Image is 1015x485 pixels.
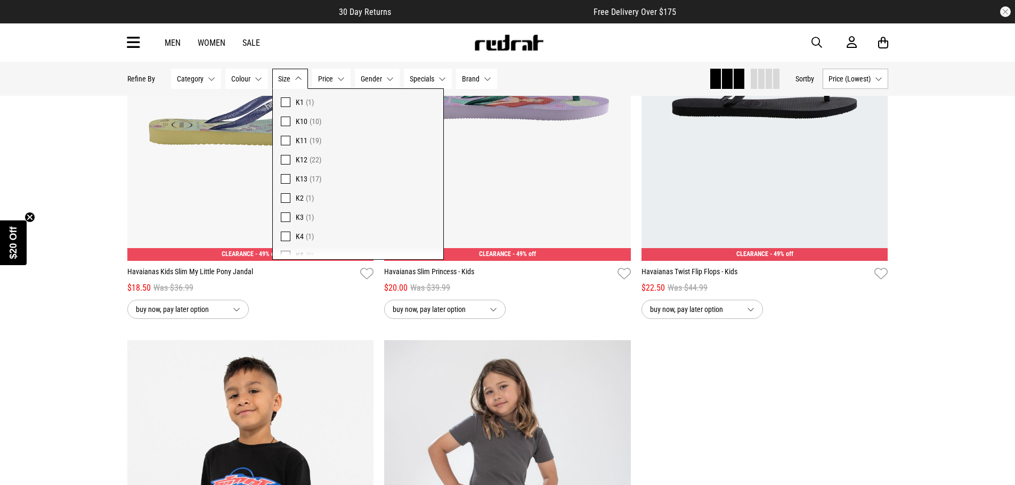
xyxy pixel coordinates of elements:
span: by [807,75,814,83]
span: Size [278,75,290,83]
span: Price (Lowest) [829,75,871,83]
span: $18.50 [127,282,151,294]
span: - 49% off [513,250,536,258]
span: CLEARANCE [222,250,254,258]
span: Gender [361,75,382,83]
iframe: Customer reviews powered by Trustpilot [412,6,572,17]
span: CLEARANCE [479,250,511,258]
span: K2 [296,194,304,202]
span: $22.50 [642,282,665,294]
span: CLEARANCE [736,250,768,258]
a: Havaianas Slim Princess - Kids [384,266,613,282]
a: Sale [242,38,260,48]
span: Price [318,75,333,83]
span: Category [177,75,204,83]
button: buy now, pay later option [127,300,249,319]
span: Specials [410,75,434,83]
button: buy now, pay later option [384,300,506,319]
span: K5 [296,251,304,260]
button: Colour [225,69,268,89]
button: Open LiveChat chat widget [9,4,40,36]
div: Size [272,88,444,260]
a: Women [198,38,225,48]
button: Sortby [795,72,814,85]
span: buy now, pay later option [393,303,481,316]
span: K10 [296,117,307,126]
span: K1 [296,98,304,106]
span: 30 Day Returns [339,7,391,17]
span: (22) [310,155,321,164]
span: (1) [306,98,314,106]
span: buy now, pay later option [650,303,738,316]
img: Redrat logo [474,35,544,51]
span: (9) [306,251,314,260]
span: $20.00 [384,282,408,294]
span: (1) [306,213,314,221]
span: K11 [296,136,307,145]
button: Brand [456,69,497,89]
button: Price [312,69,351,89]
span: K12 [296,155,307,164]
a: Havaianas Twist Flip Flops - Kids [642,266,871,282]
span: buy now, pay later option [136,303,224,316]
span: K4 [296,232,304,241]
a: Havaianas Kids Slim My Little Pony Jandal [127,266,356,282]
a: Men [165,38,181,48]
button: Specials [404,69,452,89]
span: (1) [306,194,314,202]
span: K3 [296,213,304,221]
span: - 49% off [255,250,279,258]
button: Price (Lowest) [823,69,888,89]
span: K13 [296,175,307,183]
span: Was $44.99 [668,282,708,294]
span: - 49% off [770,250,793,258]
span: Free Delivery Over $175 [594,7,676,17]
span: $20 Off [8,226,19,259]
p: Refine By [127,75,155,83]
span: (1) [306,232,314,241]
span: (19) [310,136,321,145]
button: Close teaser [25,212,35,223]
button: buy now, pay later option [642,300,763,319]
span: (10) [310,117,321,126]
span: Was $36.99 [153,282,193,294]
span: Brand [462,75,480,83]
button: Category [171,69,221,89]
span: Was $39.99 [410,282,450,294]
span: (17) [310,175,321,183]
button: Gender [355,69,400,89]
span: Colour [231,75,250,83]
button: Size [272,69,308,89]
